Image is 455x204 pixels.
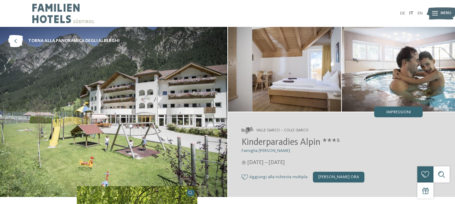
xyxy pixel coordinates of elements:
img: Il family hotel a Vipiteno per veri intenditori [342,27,455,112]
span: Famiglia [PERSON_NAME] [241,149,290,153]
span: Valle Isarco – Colle Isarco [256,128,308,133]
a: EN [418,11,423,15]
i: Orari d'apertura estate [241,160,246,165]
a: DE [400,11,405,15]
span: Aggiungi alla richiesta multipla [249,175,307,179]
img: Il family hotel a Vipiteno per veri intenditori [228,27,341,112]
a: IT [409,11,414,15]
span: torna alla panoramica degli alberghi [28,38,120,44]
span: Impressioni [386,110,411,115]
span: Menu [441,11,451,16]
a: torna alla panoramica degli alberghi [8,35,120,47]
span: [DATE] – [DATE] [248,159,285,166]
span: Kinderparadies Alpin ***ˢ [241,138,340,147]
div: [PERSON_NAME] ora [313,172,364,182]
